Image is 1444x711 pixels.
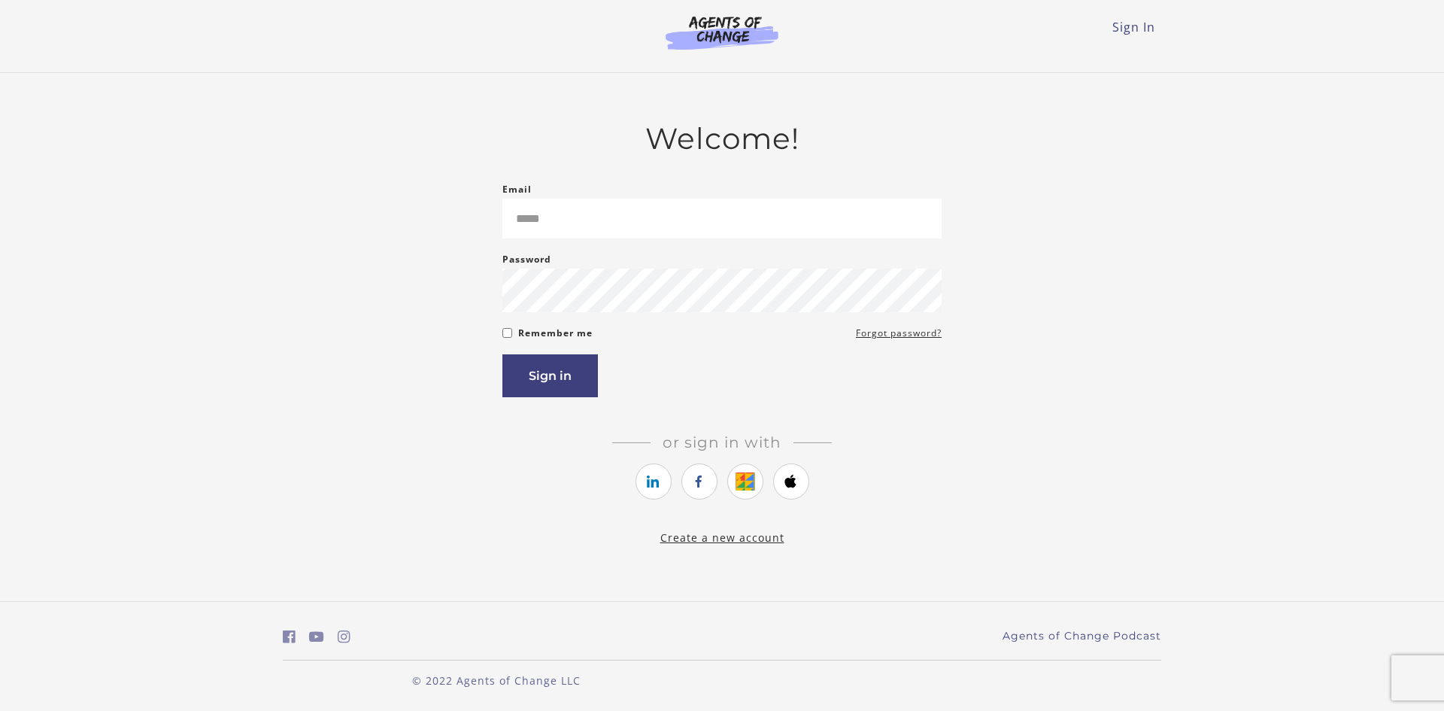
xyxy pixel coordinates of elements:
[502,251,551,269] label: Password
[856,324,942,342] a: Forgot password?
[502,354,598,397] button: Sign in
[309,626,324,648] a: https://www.youtube.com/c/AgentsofChangeTestPrepbyMeaganMitchell (Open in a new window)
[650,15,794,50] img: Agents of Change Logo
[636,463,672,500] a: https://courses.thinkific.com/users/auth/linkedin?ss%5Breferral%5D=&ss%5Buser_return_to%5D=&ss%5B...
[502,121,942,156] h2: Welcome!
[773,463,809,500] a: https://courses.thinkific.com/users/auth/apple?ss%5Breferral%5D=&ss%5Buser_return_to%5D=&ss%5Bvis...
[283,673,710,688] p: © 2022 Agents of Change LLC
[283,630,296,644] i: https://www.facebook.com/groups/aswbtestprep (Open in a new window)
[502,181,532,199] label: Email
[727,463,763,500] a: https://courses.thinkific.com/users/auth/google?ss%5Breferral%5D=&ss%5Buser_return_to%5D=&ss%5Bvi...
[518,324,593,342] label: Remember me
[283,626,296,648] a: https://www.facebook.com/groups/aswbtestprep (Open in a new window)
[681,463,717,500] a: https://courses.thinkific.com/users/auth/facebook?ss%5Breferral%5D=&ss%5Buser_return_to%5D=&ss%5B...
[338,630,350,644] i: https://www.instagram.com/agentsofchangeprep/ (Open in a new window)
[660,530,784,545] a: Create a new account
[651,433,793,451] span: Or sign in with
[338,626,350,648] a: https://www.instagram.com/agentsofchangeprep/ (Open in a new window)
[1112,19,1155,35] a: Sign In
[309,630,324,644] i: https://www.youtube.com/c/AgentsofChangeTestPrepbyMeaganMitchell (Open in a new window)
[1003,628,1161,644] a: Agents of Change Podcast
